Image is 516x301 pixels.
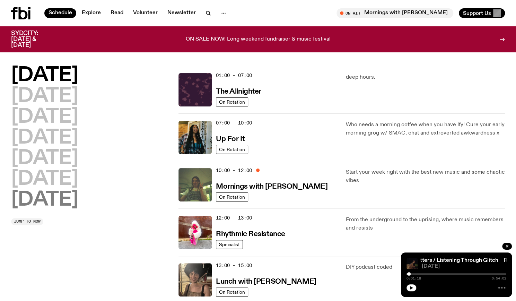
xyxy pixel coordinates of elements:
[11,218,43,225] button: Jump to now
[11,31,55,48] h3: SYDCITY: [DATE] & [DATE]
[163,8,200,18] a: Newsletter
[216,97,248,106] a: On Rotation
[216,134,245,143] a: Up For It
[11,108,78,127] button: [DATE]
[219,290,245,295] span: On Rotation
[216,215,252,221] span: 12:00 - 13:00
[219,147,245,152] span: On Rotation
[346,121,505,137] p: Who needs a morning coffee when you have Ify! Cure your early morning grog w/ SMAC, chat and extr...
[219,100,245,105] span: On Rotation
[216,88,261,95] h3: The Allnighter
[78,8,105,18] a: Explore
[129,8,162,18] a: Volunteer
[346,263,505,272] p: DIY podcast coded
[459,8,505,18] button: Support Us
[216,231,285,238] h3: Rhythmic Resistance
[346,73,505,81] p: deep hours.
[216,120,252,126] span: 07:00 - 10:00
[422,264,506,269] span: [DATE]
[216,278,316,285] h3: Lunch with [PERSON_NAME]
[11,170,78,189] button: [DATE]
[44,8,76,18] a: Schedule
[219,242,240,247] span: Specialist
[11,190,78,210] button: [DATE]
[178,121,212,154] img: Ify - a Brown Skin girl with black braided twists, looking up to the side with her tongue stickin...
[216,229,285,238] a: Rhythmic Resistance
[216,182,327,190] a: Mornings with [PERSON_NAME]
[216,262,252,269] span: 13:00 - 15:00
[219,195,245,200] span: On Rotation
[463,10,491,16] span: Support Us
[398,258,498,263] a: Race Matters / Listening Through Glitch
[406,258,418,269] img: Fetle crouches in a park at night. They are wearing a long brown garment and looking solemnly int...
[216,183,327,190] h3: Mornings with [PERSON_NAME]
[406,277,421,280] span: 0:01:18
[186,36,331,43] p: ON SALE NOW! Long weekend fundraiser & music festival
[216,145,248,154] a: On Rotation
[216,72,252,79] span: 01:00 - 07:00
[11,66,78,85] button: [DATE]
[216,87,261,95] a: The Allnighter
[11,149,78,168] button: [DATE]
[216,136,245,143] h3: Up For It
[216,277,316,285] a: Lunch with [PERSON_NAME]
[216,240,243,249] a: Specialist
[14,220,41,223] span: Jump to now
[346,216,505,232] p: From the underground to the uprising, where music remembers and resists
[216,287,248,296] a: On Rotation
[336,8,453,18] button: On AirMornings with [PERSON_NAME]
[11,128,78,148] button: [DATE]
[492,277,506,280] span: 0:54:02
[11,87,78,106] button: [DATE]
[106,8,128,18] a: Read
[216,192,248,201] a: On Rotation
[178,168,212,201] img: Jim Kretschmer in a really cute outfit with cute braids, standing on a train holding up a peace s...
[216,167,252,174] span: 10:00 - 12:00
[346,168,505,185] p: Start your week right with the best new music and some chaotic vibes
[178,216,212,249] img: Attu crouches on gravel in front of a brown wall. They are wearing a white fur coat with a hood, ...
